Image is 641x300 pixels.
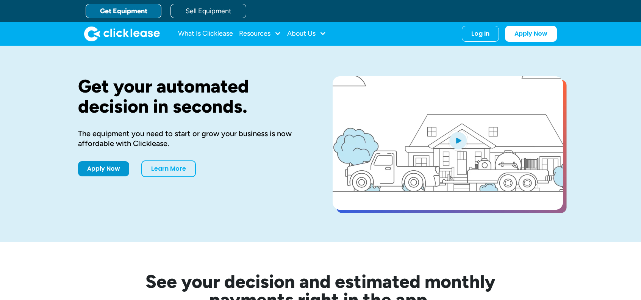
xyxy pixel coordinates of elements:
[78,76,308,116] h1: Get your automated decision in seconds.
[78,161,129,176] a: Apply Now
[448,130,468,151] img: Blue play button logo on a light blue circular background
[471,30,489,38] div: Log In
[287,26,326,41] div: About Us
[78,129,308,148] div: The equipment you need to start or grow your business is now affordable with Clicklease.
[84,26,160,41] a: home
[141,160,196,177] a: Learn More
[505,26,557,42] a: Apply Now
[333,76,563,210] a: open lightbox
[84,26,160,41] img: Clicklease logo
[86,4,161,18] a: Get Equipment
[170,4,246,18] a: Sell Equipment
[178,26,233,41] a: What Is Clicklease
[239,26,281,41] div: Resources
